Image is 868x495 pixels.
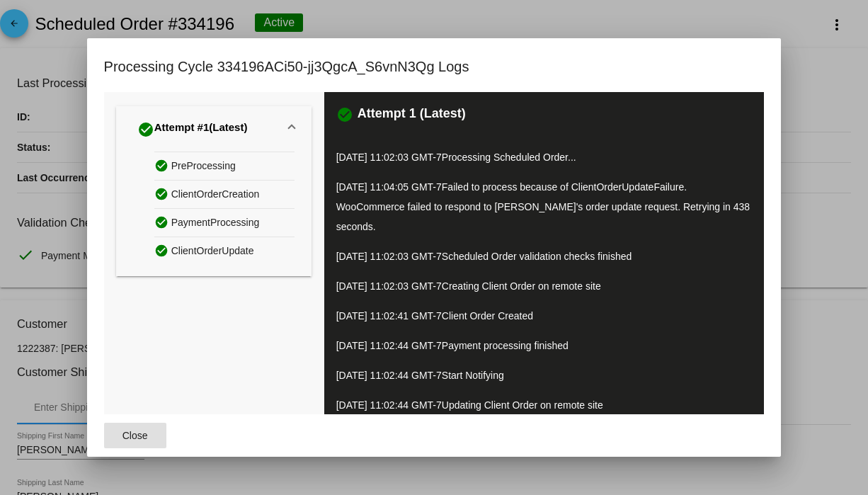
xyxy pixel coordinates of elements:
span: PaymentProcessing [171,212,260,234]
p: [DATE] 11:02:44 GMT-7 [336,336,753,355]
span: (Latest) [209,121,247,138]
mat-icon: check_circle [154,212,171,232]
mat-icon: check_circle [154,240,171,261]
span: Close [122,430,148,441]
p: [DATE] 11:04:05 GMT-7 [336,177,753,237]
span: Scheduled Order validation checks finished [442,251,632,262]
mat-icon: check_circle [154,155,171,176]
div: Attempt #1 [137,118,248,141]
p: [DATE] 11:02:44 GMT-7 [336,395,753,415]
span: Start Notifying [442,370,504,381]
mat-icon: check_circle [336,106,353,123]
span: Processing Scheduled Order... [442,152,576,163]
h3: Attempt 1 (Latest) [358,106,466,123]
span: Payment processing finished [442,340,569,351]
mat-expansion-panel-header: Attempt #1(Latest) [116,106,312,152]
h1: Processing Cycle 334196ACi50-jj3QgcA_S6vnN3Qg Logs [104,55,469,78]
p: [DATE] 11:02:03 GMT-7 [336,147,753,167]
span: Creating Client Order on remote site [442,280,601,292]
mat-icon: check_circle [137,121,154,138]
span: Client Order Created [442,310,533,322]
span: Updating Client Order on remote site [442,399,603,411]
p: [DATE] 11:02:03 GMT-7 [336,276,753,296]
span: ClientOrderUpdate [171,240,254,262]
button: Close dialog [104,423,166,448]
span: Failed to process because of ClientOrderUpdateFailure. WooCommerce failed to respond to [PERSON_N... [336,181,750,232]
span: ClientOrderCreation [171,183,260,205]
mat-icon: check_circle [154,183,171,204]
p: [DATE] 11:02:44 GMT-7 [336,365,753,385]
span: PreProcessing [171,155,236,177]
p: [DATE] 11:02:41 GMT-7 [336,306,753,326]
div: Attempt #1(Latest) [116,152,312,275]
p: [DATE] 11:02:03 GMT-7 [336,246,753,266]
